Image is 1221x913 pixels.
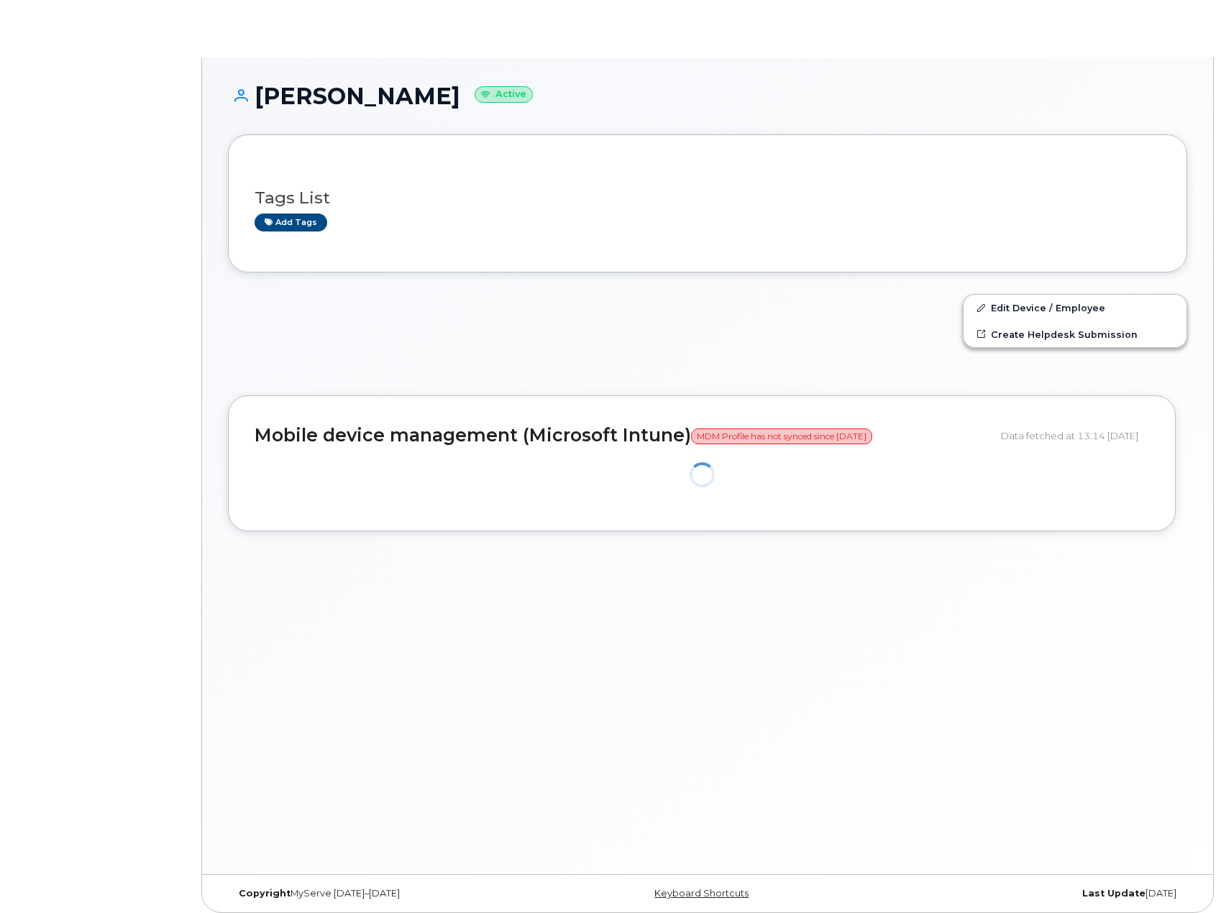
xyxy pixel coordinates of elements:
[255,426,990,446] h2: Mobile device management (Microsoft Intune)
[239,888,291,899] strong: Copyright
[228,888,548,899] div: MyServe [DATE]–[DATE]
[228,83,1187,109] h1: [PERSON_NAME]
[654,888,749,899] a: Keyboard Shortcuts
[475,86,533,103] small: Active
[255,189,1161,207] h3: Tags List
[691,428,872,444] span: MDM Profile has not synced since [DATE]
[867,888,1187,899] div: [DATE]
[255,214,327,231] a: Add tags
[1001,422,1149,449] div: Data fetched at 13:14 [DATE]
[964,295,1186,321] a: Edit Device / Employee
[1082,888,1145,899] strong: Last Update
[964,321,1186,347] a: Create Helpdesk Submission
